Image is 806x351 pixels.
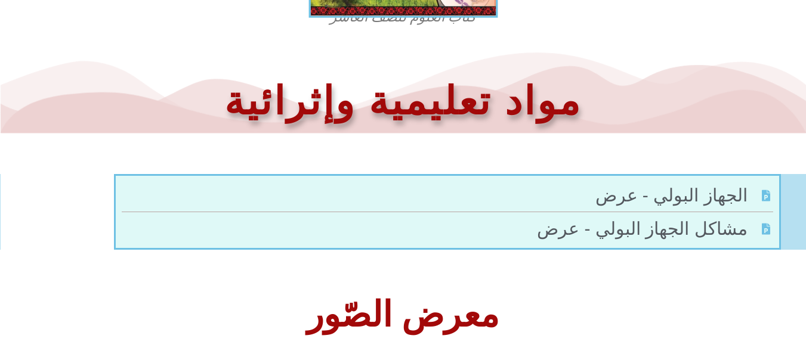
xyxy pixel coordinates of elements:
span: الجهاز البولي - عرض [595,182,751,209]
figcaption: كتاب العلوم للصف العاشر [260,8,546,27]
a: الجهاز البولي - عرض [122,182,773,209]
h2: معرض الصّور [6,297,800,333]
h1: مواد تعليمية وإثرائية [6,76,800,127]
a: مشاكل الجهاز البولي - عرض [122,215,773,242]
span: مشاكل الجهاز البولي - عرض [537,215,750,242]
